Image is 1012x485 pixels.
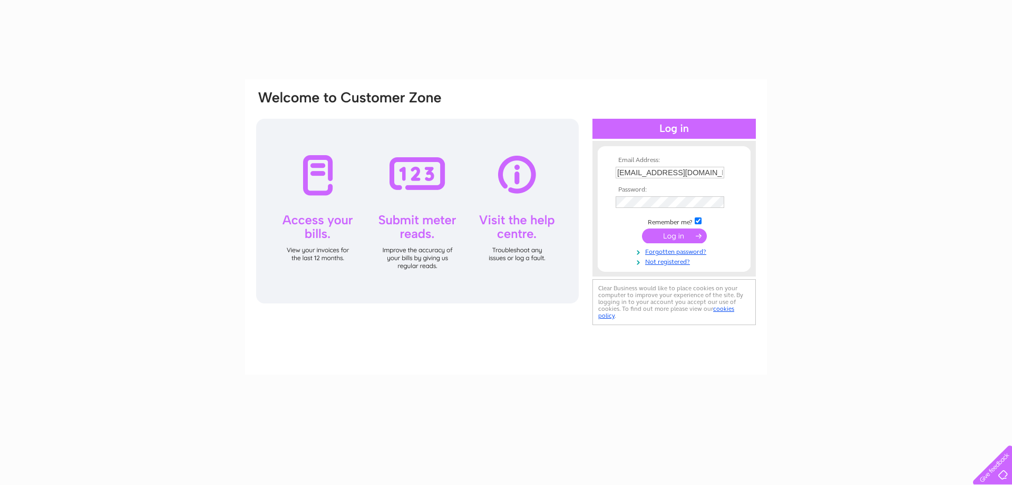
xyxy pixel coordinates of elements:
th: Password: [613,186,735,194]
input: Submit [642,229,707,243]
a: cookies policy [598,305,734,319]
div: Clear Business would like to place cookies on your computer to improve your experience of the sit... [592,279,756,325]
a: Forgotten password? [616,246,735,256]
a: Not registered? [616,256,735,266]
th: Email Address: [613,157,735,164]
td: Remember me? [613,216,735,226]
